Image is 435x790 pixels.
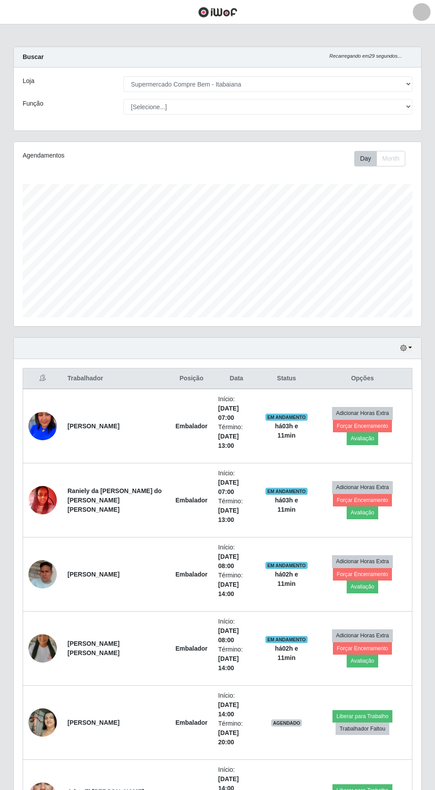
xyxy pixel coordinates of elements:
button: Forçar Encerramento [333,568,392,581]
strong: Embalador [175,423,207,430]
li: Término: [218,497,255,525]
time: [DATE] 07:00 [218,405,239,421]
li: Término: [218,719,255,747]
th: Opções [313,368,412,389]
img: 1709678182246.jpeg [28,549,57,600]
button: Avaliação [347,581,378,593]
span: EM ANDAMENTO [265,636,308,643]
button: Forçar Encerramento [333,494,392,506]
strong: Embalador [175,497,207,504]
label: Função [23,99,43,108]
strong: [PERSON_NAME] [67,719,119,726]
button: Forçar Encerramento [333,642,392,655]
strong: [PERSON_NAME] [67,571,119,578]
img: 1744320952453.jpeg [28,623,57,674]
label: Loja [23,76,34,86]
th: Status [260,368,313,389]
span: AGENDADO [271,719,302,727]
div: Agendamentos [23,151,177,160]
time: [DATE] 14:00 [218,581,239,597]
time: [DATE] 14:00 [218,701,239,718]
li: Início: [218,469,255,497]
button: Month [376,151,405,166]
button: Avaliação [347,432,378,445]
time: [DATE] 08:00 [218,627,239,644]
time: [DATE] 14:00 [218,655,239,671]
span: EM ANDAMENTO [265,414,308,421]
button: Liberar para Trabalho [332,710,392,723]
li: Início: [218,691,255,719]
strong: há 03 h e 11 min [275,497,298,513]
li: Início: [218,617,255,645]
strong: há 03 h e 11 min [275,423,298,439]
i: Recarregando em 29 segundos... [329,53,402,59]
img: 1747400784122.jpeg [28,481,57,519]
time: [DATE] 20:00 [218,729,239,746]
li: Término: [218,571,255,599]
li: Início: [218,543,255,571]
div: First group [354,151,405,166]
th: Data [213,368,260,389]
strong: Raniely da [PERSON_NAME] do [PERSON_NAME] [PERSON_NAME] [67,487,162,513]
strong: Embalador [175,719,207,726]
span: EM ANDAMENTO [265,488,308,495]
button: Day [354,151,377,166]
th: Trabalhador [62,368,170,389]
img: 1707916036047.jpeg [28,703,57,741]
strong: Embalador [175,645,207,652]
strong: [PERSON_NAME] [PERSON_NAME] [67,640,119,656]
li: Término: [218,423,255,450]
time: [DATE] 13:00 [218,507,239,523]
button: Avaliação [347,506,378,519]
img: CoreUI Logo [198,7,237,18]
button: Forçar Encerramento [333,420,392,432]
time: [DATE] 08:00 [218,553,239,569]
img: 1736158930599.jpeg [28,395,57,457]
button: Adicionar Horas Extra [332,555,393,568]
li: Início: [218,395,255,423]
button: Avaliação [347,655,378,667]
strong: Buscar [23,53,43,60]
time: [DATE] 13:00 [218,433,239,449]
button: Adicionar Horas Extra [332,629,393,642]
div: Toolbar with button groups [354,151,412,166]
button: Adicionar Horas Extra [332,407,393,419]
span: EM ANDAMENTO [265,562,308,569]
strong: há 02 h e 11 min [275,645,298,661]
strong: Embalador [175,571,207,578]
button: Trabalhador Faltou [336,723,389,735]
th: Posição [170,368,213,389]
button: Adicionar Horas Extra [332,481,393,494]
strong: há 02 h e 11 min [275,571,298,587]
time: [DATE] 07:00 [218,479,239,495]
li: Término: [218,645,255,673]
strong: [PERSON_NAME] [67,423,119,430]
